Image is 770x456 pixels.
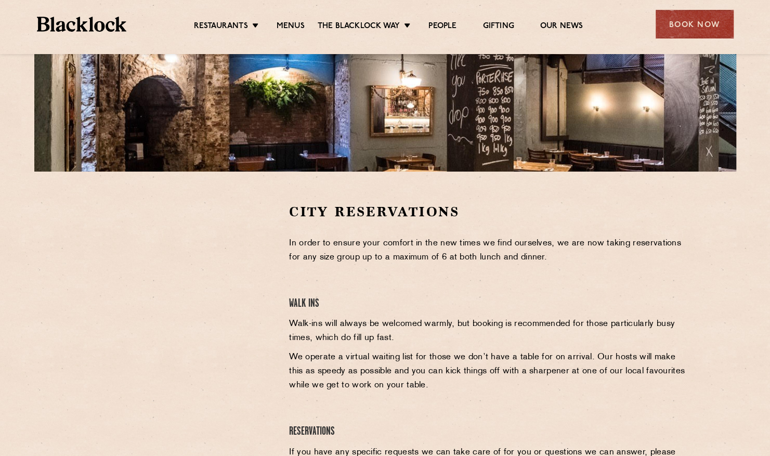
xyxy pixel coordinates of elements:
h4: Reservations [289,425,688,439]
a: Menus [277,21,305,33]
h4: Walk Ins [289,297,688,311]
p: We operate a virtual waiting list for those we don’t have a table for on arrival. Our hosts will ... [289,350,688,393]
a: The Blacklock Way [318,21,400,33]
h2: City Reservations [289,203,688,221]
a: Gifting [482,21,514,33]
iframe: OpenTable make booking widget [120,203,236,359]
p: In order to ensure your comfort in the new times we find ourselves, we are now taking reservation... [289,237,688,265]
a: Our News [540,21,583,33]
a: People [428,21,456,33]
p: Walk-ins will always be welcomed warmly, but booking is recommended for those particularly busy t... [289,317,688,345]
div: Book Now [656,10,734,38]
a: Restaurants [194,21,248,33]
img: BL_Textured_Logo-footer-cropped.svg [37,17,127,32]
